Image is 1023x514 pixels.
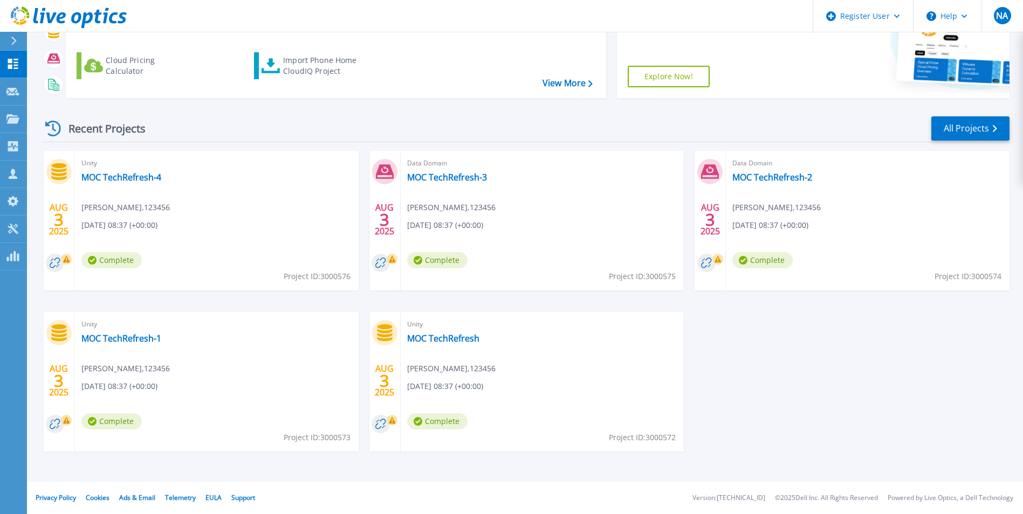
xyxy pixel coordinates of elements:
span: 3 [380,376,389,385]
span: Complete [407,252,468,268]
a: Cloud Pricing Calculator [77,52,197,79]
span: [PERSON_NAME] , 123456 [81,363,170,374]
a: Privacy Policy [36,493,76,502]
div: Cloud Pricing Calculator [106,55,192,77]
span: 3 [54,376,64,385]
span: Project ID: 3000575 [609,270,676,282]
a: All Projects [931,116,1010,141]
li: Version: [TECHNICAL_ID] [692,495,765,502]
span: Project ID: 3000572 [609,432,676,443]
div: AUG 2025 [374,200,395,239]
div: AUG 2025 [49,361,69,400]
span: [PERSON_NAME] , 123456 [732,202,821,213]
span: Unity [407,318,678,330]
a: MOC TechRefresh-2 [732,172,812,183]
span: Project ID: 3000574 [935,270,1001,282]
div: Import Phone Home CloudIQ Project [283,55,367,77]
li: Powered by Live Optics, a Dell Technology [888,495,1013,502]
div: AUG 2025 [700,200,720,239]
a: Telemetry [165,493,196,502]
a: Ads & Email [119,493,155,502]
div: AUG 2025 [49,200,69,239]
a: MOC TechRefresh-4 [81,172,161,183]
li: © 2025 Dell Inc. All Rights Reserved [775,495,878,502]
a: Explore Now! [628,66,710,87]
span: 3 [54,215,64,224]
div: AUG 2025 [374,361,395,400]
span: [PERSON_NAME] , 123456 [407,202,496,213]
span: 3 [380,215,389,224]
a: MOC TechRefresh-1 [81,333,161,344]
span: Data Domain [407,157,678,169]
a: MOC TechRefresh [407,333,479,344]
a: Cookies [86,493,109,502]
span: [DATE] 08:37 (+00:00) [81,380,157,392]
a: View More [543,78,593,88]
span: [PERSON_NAME] , 123456 [81,202,170,213]
span: [DATE] 08:37 (+00:00) [407,219,483,231]
a: EULA [205,493,222,502]
span: [DATE] 08:37 (+00:00) [81,219,157,231]
span: Unity [81,318,352,330]
span: [DATE] 08:37 (+00:00) [732,219,808,231]
a: MOC TechRefresh-3 [407,172,487,183]
a: Support [231,493,255,502]
span: NA [996,11,1008,20]
span: Complete [81,252,142,268]
div: Recent Projects [42,115,160,142]
span: Complete [81,413,142,429]
span: [PERSON_NAME] , 123456 [407,363,496,374]
span: 3 [705,215,715,224]
span: Data Domain [732,157,1003,169]
span: [DATE] 08:37 (+00:00) [407,380,483,392]
span: Project ID: 3000576 [284,270,351,282]
span: Unity [81,157,352,169]
span: Complete [407,413,468,429]
span: Project ID: 3000573 [284,432,351,443]
span: Complete [732,252,793,268]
